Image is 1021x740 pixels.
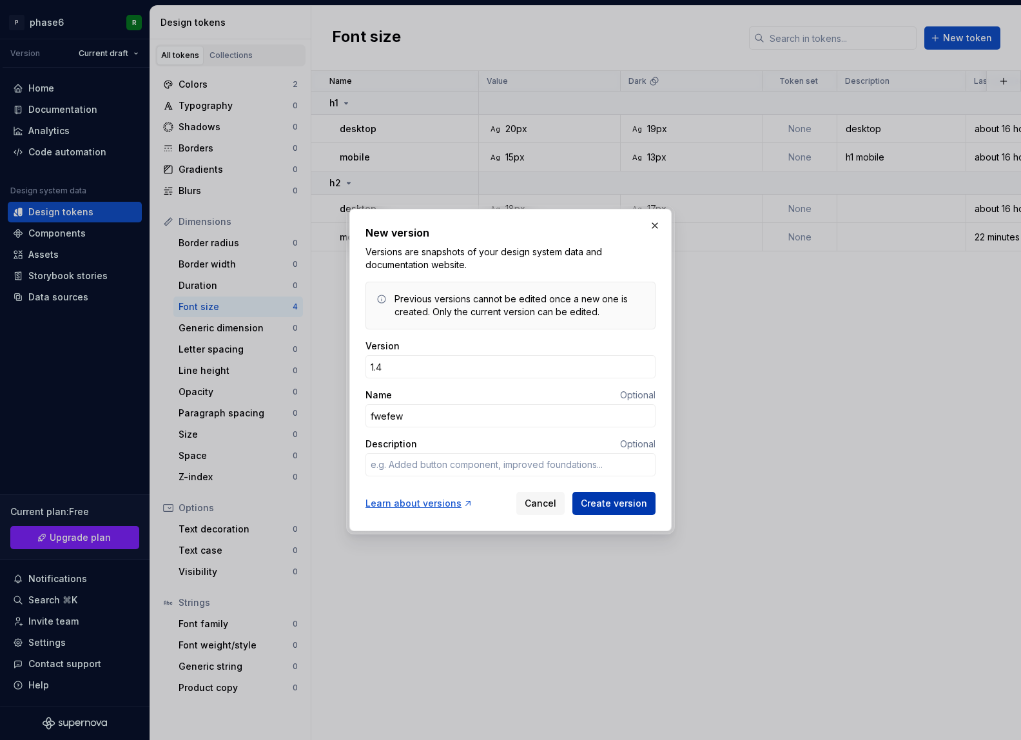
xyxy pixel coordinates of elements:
[394,293,645,318] div: Previous versions cannot be edited once a new one is created. Only the current version can be edi...
[365,389,392,402] label: Name
[620,389,656,400] span: Optional
[516,492,565,515] button: Cancel
[581,497,647,510] span: Create version
[525,497,556,510] span: Cancel
[365,340,400,353] label: Version
[365,246,656,271] p: Versions are snapshots of your design system data and documentation website.
[365,355,656,378] input: e.g. 0.8.1
[365,404,656,427] input: e.g. Arctic fox
[365,497,473,510] a: Learn about versions
[365,438,417,451] label: Description
[620,438,656,449] span: Optional
[365,225,656,240] h2: New version
[572,492,656,515] button: Create version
